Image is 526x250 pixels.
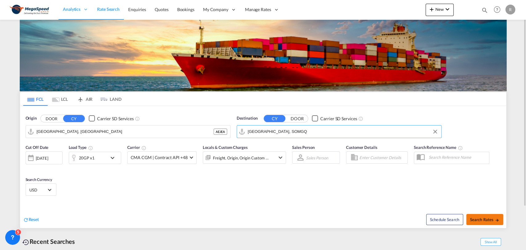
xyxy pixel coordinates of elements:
[213,154,269,162] div: Freight Origin Origin Custom Factory Stuffing
[72,92,97,106] md-tab-item: AIR
[69,152,121,164] div: 20GP x1icon-chevron-down
[20,235,78,248] div: Recent Searches
[458,145,463,150] md-icon: Your search will be saved by the below given name
[492,4,502,15] span: Help
[505,5,515,14] div: R
[135,116,140,121] md-icon: Unchecked: Search for CY (Container Yard) services for all selected carriers.Checked : Search for...
[29,185,53,194] md-select: Select Currency: $ USDUnited States Dollar
[414,145,463,150] span: Search Reference Name
[29,217,39,222] span: Reset
[481,7,488,16] div: icon-magnify
[214,129,227,135] div: AEJEA
[23,92,122,106] md-pagination-wrapper: Use the left and right arrow keys to navigate between tabs
[292,145,315,150] span: Sales Person
[128,7,146,12] span: Enquiries
[346,145,377,150] span: Customer Details
[359,153,406,162] input: Enter Customer Details
[245,6,271,13] span: Manage Rates
[26,177,52,182] span: Search Currency
[48,92,72,106] md-tab-item: LCL
[305,153,329,162] md-select: Sales Person
[89,115,134,122] md-checkbox: Checkbox No Ink
[277,154,284,161] md-icon: icon-chevron-down
[9,3,51,17] img: ad002ba0aea611eda5429768204679d3.JPG
[23,216,39,223] div: icon-refreshReset
[26,115,37,121] span: Origin
[426,4,454,16] button: icon-plus 400-fgNewicon-chevron-down
[141,145,146,150] md-icon: The selected Trucker/Carrierwill be displayed in the rate results If the rates are from another f...
[495,218,499,222] md-icon: icon-arrow-right
[30,187,47,193] span: USD
[26,164,30,172] md-datepicker: Select
[41,115,62,122] button: DOOR
[69,145,93,150] span: Load Type
[426,214,463,225] button: Note: By default Schedule search will only considerorigin ports, destination ports and cut off da...
[20,106,506,228] div: Origin DOOR CY Checkbox No InkUnchecked: Search for CY (Container Yard) services for all selected...
[37,127,214,136] input: Search by Port
[428,6,435,13] md-icon: icon-plus 400-fg
[23,217,29,223] md-icon: icon-refresh
[428,7,451,12] span: New
[97,92,122,106] md-tab-item: LAND
[23,92,48,106] md-tab-item: FCL
[320,116,357,122] div: Carrier SD Services
[77,96,84,100] md-icon: icon-airplane
[79,154,95,162] div: 20GP x1
[286,115,308,122] button: DOOR
[26,151,63,164] div: [DATE]
[237,125,441,138] md-input-container: Mogadishu, SOMGQ
[109,154,119,162] md-icon: icon-chevron-down
[430,127,440,136] button: Clear Input
[97,6,120,12] span: Rate Search
[492,4,505,15] div: Help
[155,7,168,12] span: Quotes
[20,20,507,91] img: LCL+%26+FCL+BACKGROUND.png
[203,6,228,13] span: My Company
[481,7,488,14] md-icon: icon-magnify
[63,115,85,122] button: CY
[248,127,438,136] input: Search by Port
[26,125,230,138] md-input-container: Jebel Ali, AEJEA
[177,7,194,12] span: Bookings
[426,153,489,162] input: Search Reference Name
[97,116,134,122] div: Carrier SD Services
[466,214,503,225] button: Search Ratesicon-arrow-right
[312,115,357,122] md-checkbox: Checkbox No Ink
[36,155,48,161] div: [DATE]
[264,115,285,122] button: CY
[470,217,499,222] span: Search Rates
[127,145,146,150] span: Carrier
[444,6,451,13] md-icon: icon-chevron-down
[88,145,93,150] md-icon: icon-information-outline
[480,238,501,246] span: Show All
[26,145,49,150] span: Cut Off Date
[22,239,30,246] md-icon: icon-backup-restore
[358,116,363,121] md-icon: Unchecked: Search for CY (Container Yard) services for all selected carriers.Checked : Search for...
[63,6,80,12] span: Analytics
[203,145,248,150] span: Locals & Custom Charges
[237,115,258,121] span: Destination
[203,151,286,164] div: Freight Origin Origin Custom Factory Stuffingicon-chevron-down
[131,154,188,161] span: CMA CGM | Contract API +48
